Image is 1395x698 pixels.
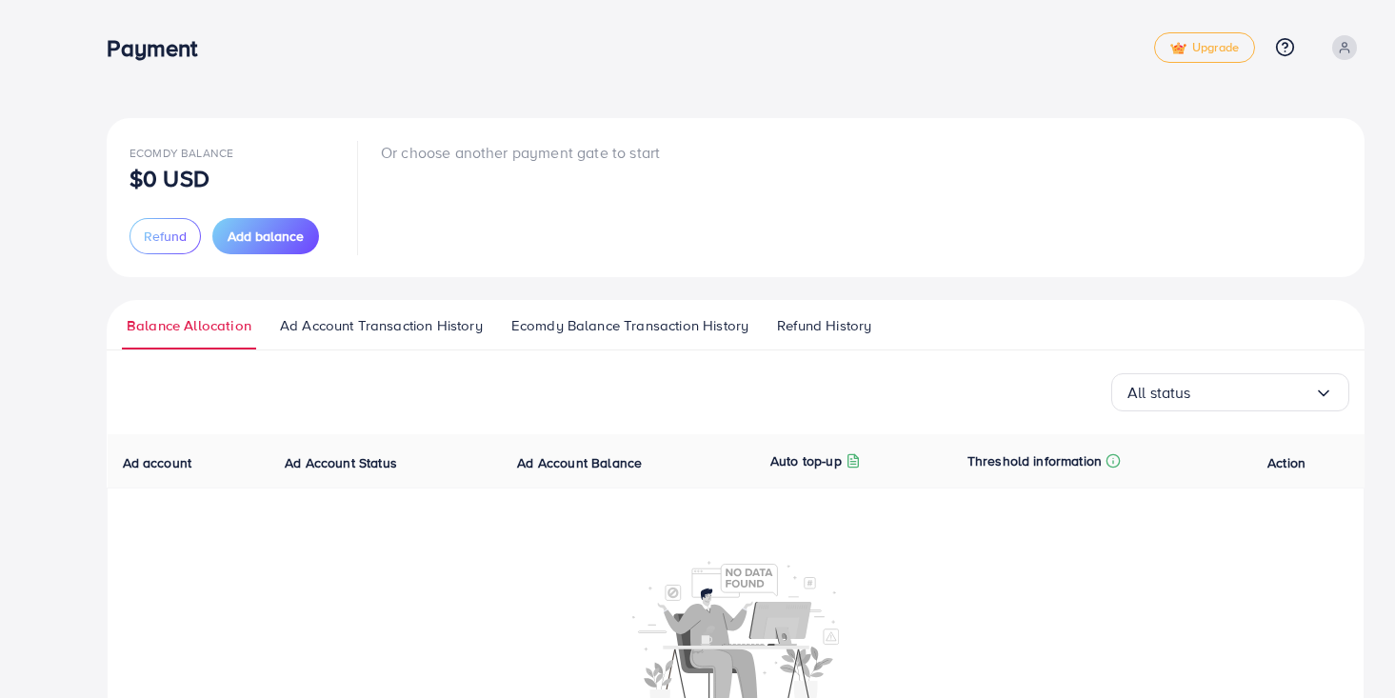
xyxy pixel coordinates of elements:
span: Ad Account Balance [517,453,642,472]
p: $0 USD [130,167,209,189]
button: Refund [130,218,201,254]
span: Ecomdy Balance Transaction History [511,315,748,336]
h3: Payment [107,34,212,62]
input: Search for option [1191,378,1314,408]
a: tickUpgrade [1154,32,1255,63]
p: Or choose another payment gate to start [381,141,660,164]
span: Action [1267,453,1305,472]
div: Search for option [1111,373,1349,411]
span: Ad Account Status [285,453,397,472]
span: Upgrade [1170,41,1239,55]
span: Refund [144,227,187,246]
button: Add balance [212,218,319,254]
span: All status [1127,378,1191,408]
span: Add balance [228,227,304,246]
span: Balance Allocation [127,315,251,336]
span: Ad Account Transaction History [280,315,483,336]
img: tick [1170,42,1186,55]
p: Auto top-up [770,449,842,472]
span: Refund History [777,315,871,336]
span: Ecomdy Balance [130,145,233,161]
span: Ad account [123,453,192,472]
p: Threshold information [967,449,1102,472]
